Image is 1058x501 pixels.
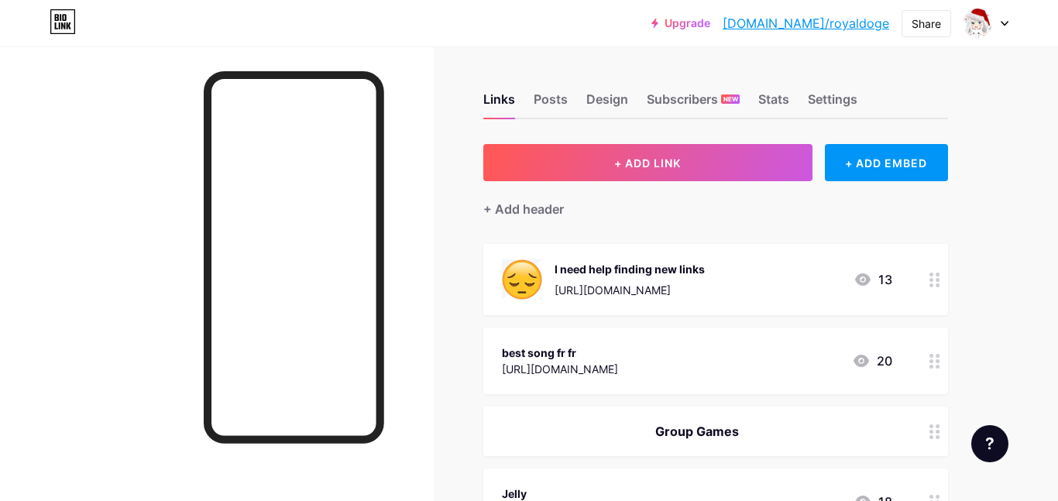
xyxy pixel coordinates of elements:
[808,90,857,118] div: Settings
[483,90,515,118] div: Links
[825,144,948,181] div: + ADD EMBED
[586,90,628,118] div: Design
[555,282,705,298] div: [URL][DOMAIN_NAME]
[852,352,892,370] div: 20
[483,200,564,218] div: + Add header
[963,9,992,38] img: royaldoge
[483,144,812,181] button: + ADD LINK
[502,361,618,377] div: [URL][DOMAIN_NAME]
[723,94,738,104] span: NEW
[758,90,789,118] div: Stats
[912,15,941,32] div: Share
[502,422,892,441] div: Group Games
[647,90,740,118] div: Subscribers
[723,14,889,33] a: [DOMAIN_NAME]/royaldoge
[614,156,681,170] span: + ADD LINK
[502,259,542,300] img: I need help finding new links
[534,90,568,118] div: Posts
[651,17,710,29] a: Upgrade
[555,261,705,277] div: I need help finding new links
[854,270,892,289] div: 13
[502,345,618,361] div: best song fr fr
